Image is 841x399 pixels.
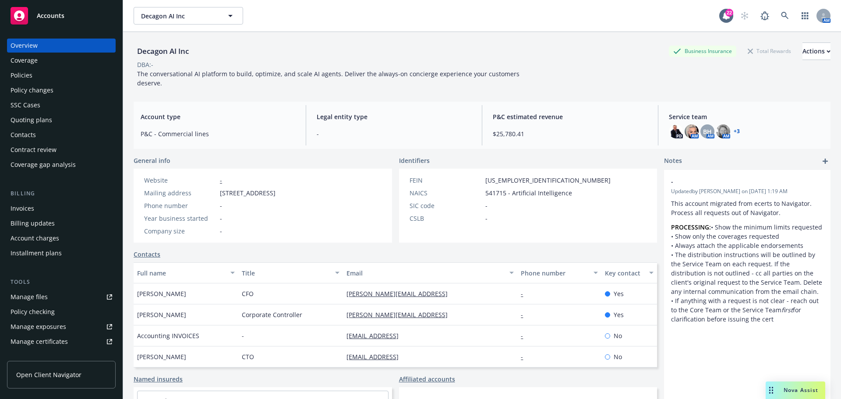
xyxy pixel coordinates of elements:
[410,176,482,185] div: FEIN
[11,320,66,334] div: Manage exposures
[11,158,76,172] div: Coverage gap analysis
[521,353,530,361] a: -
[671,177,801,186] span: -
[144,226,216,236] div: Company size
[11,201,34,215] div: Invoices
[346,268,504,278] div: Email
[7,246,116,260] a: Installment plans
[734,129,740,134] a: +3
[410,188,482,198] div: NAICS
[346,290,455,298] a: [PERSON_NAME][EMAIL_ADDRESS]
[7,320,116,334] span: Manage exposures
[137,60,153,69] div: DBA: -
[346,311,455,319] a: [PERSON_NAME][EMAIL_ADDRESS]
[16,370,81,379] span: Open Client Navigator
[137,268,225,278] div: Full name
[756,7,774,25] a: Report a Bug
[144,176,216,185] div: Website
[410,214,482,223] div: CSLB
[7,350,116,364] a: Manage claims
[134,46,192,57] div: Decagon AI Inc
[410,201,482,210] div: SIC code
[220,188,276,198] span: [STREET_ADDRESS]
[11,231,59,245] div: Account charges
[144,214,216,223] div: Year business started
[605,268,644,278] div: Key contact
[7,201,116,215] a: Invoices
[796,7,814,25] a: Switch app
[685,124,699,138] img: photo
[671,223,711,231] strong: PROCESSING:
[736,7,753,25] a: Start snowing
[671,187,823,195] span: Updated by [PERSON_NAME] on [DATE] 1:19 AM
[7,305,116,319] a: Policy checking
[485,188,572,198] span: 541715 - Artificial Intelligence
[11,335,68,349] div: Manage certificates
[802,42,830,60] button: Actions
[220,176,222,184] a: -
[7,158,116,172] a: Coverage gap analysis
[521,290,530,298] a: -
[669,124,683,138] img: photo
[493,112,647,121] span: P&C estimated revenue
[137,352,186,361] span: [PERSON_NAME]
[11,39,38,53] div: Overview
[220,201,222,210] span: -
[820,156,830,166] a: add
[601,262,657,283] button: Key contact
[134,156,170,165] span: General info
[781,306,793,314] em: first
[11,143,57,157] div: Contract review
[7,128,116,142] a: Contacts
[743,46,795,56] div: Total Rewards
[802,43,830,60] div: Actions
[776,7,794,25] a: Search
[11,128,36,142] div: Contacts
[703,127,712,136] span: BH
[11,68,32,82] div: Policies
[671,222,823,324] p: • Show the minimum limits requested • Show only the coverages requested • Always attach the appli...
[7,189,116,198] div: Billing
[11,246,62,260] div: Installment plans
[134,374,183,384] a: Named insureds
[242,331,244,340] span: -
[137,310,186,319] span: [PERSON_NAME]
[242,352,254,361] span: CTO
[11,305,55,319] div: Policy checking
[664,170,830,331] div: -Updatedby [PERSON_NAME] on [DATE] 1:19 AMThis account migrated from ecerts to Navigator. Process...
[521,332,530,340] a: -
[343,262,517,283] button: Email
[664,156,682,166] span: Notes
[11,350,55,364] div: Manage claims
[7,290,116,304] a: Manage files
[141,129,295,138] span: P&C - Commercial lines
[137,331,199,340] span: Accounting INVOICES
[7,113,116,127] a: Quoting plans
[7,335,116,349] a: Manage certificates
[7,39,116,53] a: Overview
[725,9,733,17] div: 22
[716,124,730,138] img: photo
[141,112,295,121] span: Account type
[238,262,343,283] button: Title
[141,11,217,21] span: Decagon AI Inc
[11,113,52,127] div: Quoting plans
[134,7,243,25] button: Decagon AI Inc
[493,129,647,138] span: $25,780.41
[7,231,116,245] a: Account charges
[11,290,48,304] div: Manage files
[614,310,624,319] span: Yes
[346,353,406,361] a: [EMAIL_ADDRESS]
[485,214,488,223] span: -
[485,201,488,210] span: -
[521,268,588,278] div: Phone number
[7,216,116,230] a: Billing updates
[242,268,330,278] div: Title
[11,98,40,112] div: SSC Cases
[7,53,116,67] a: Coverage
[7,68,116,82] a: Policies
[766,381,777,399] div: Drag to move
[669,112,823,121] span: Service team
[144,201,216,210] div: Phone number
[671,199,823,217] p: This account migrated from ecerts to Navigator. Process all requests out of Navigator.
